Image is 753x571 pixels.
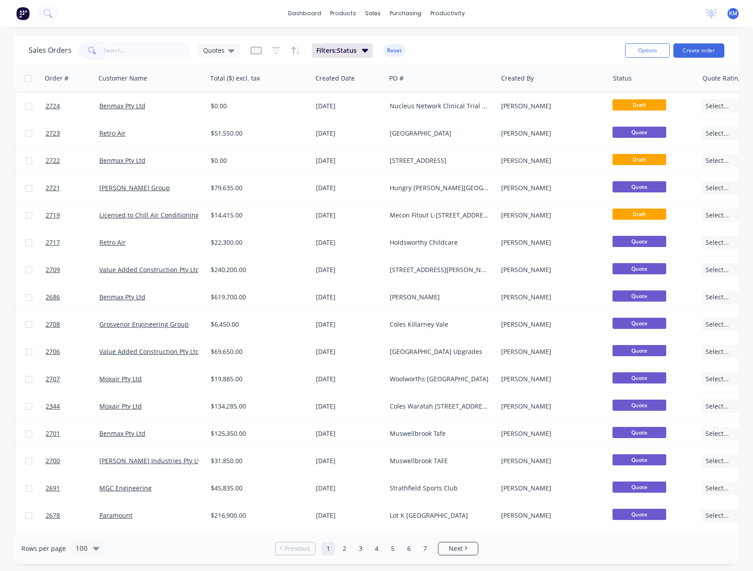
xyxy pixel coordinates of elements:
[501,375,600,384] div: [PERSON_NAME]
[211,375,304,384] div: $19,885.00
[390,293,489,302] div: [PERSON_NAME]
[501,511,600,520] div: [PERSON_NAME]
[316,484,383,493] div: [DATE]
[211,265,304,274] div: $240,200.00
[46,402,60,411] span: 2344
[46,338,99,365] a: 2706
[46,475,99,502] a: 2691
[501,102,600,111] div: [PERSON_NAME]
[613,154,666,165] span: Draft
[501,183,600,192] div: [PERSON_NAME]
[211,429,304,438] div: $125,350.00
[386,542,400,555] a: Page 5
[501,293,600,302] div: [PERSON_NAME]
[46,447,99,474] a: 2700
[390,456,489,465] div: Muswellbrook TAFE
[706,293,729,302] span: Select...
[104,42,191,60] input: Search...
[21,544,66,553] span: Rows per page
[613,427,666,438] span: Quote
[46,347,60,356] span: 2706
[613,318,666,329] span: Quote
[390,238,489,247] div: Holdsworthy Childcare
[389,74,404,83] div: PO #
[338,542,351,555] a: Page 2
[99,402,142,410] a: Moxair Pty Ltd
[46,175,99,201] a: 2721
[613,290,666,302] span: Quote
[210,74,260,83] div: Total ($) excl. tax
[673,43,724,58] button: Create order
[46,229,99,256] a: 2717
[390,265,489,274] div: [STREET_ADDRESS][PERSON_NAME]
[99,347,200,356] a: Value Added Construction Pty Ltd
[613,372,666,384] span: Quote
[354,542,367,555] a: Page 3
[706,456,729,465] span: Select...
[46,375,60,384] span: 2707
[99,102,145,110] a: Benmax Pty Ltd
[370,542,383,555] a: Page 4
[46,311,99,338] a: 2708
[316,102,383,111] div: [DATE]
[46,502,99,529] a: 2678
[316,511,383,520] div: [DATE]
[29,46,72,55] h1: Sales Orders
[211,456,304,465] div: $31,850.00
[99,456,204,465] a: [PERSON_NAME] Industries Pty Ltd
[390,347,489,356] div: [GEOGRAPHIC_DATA] Upgrades
[46,211,60,220] span: 2719
[501,156,600,165] div: [PERSON_NAME]
[99,211,250,219] a: Licensed to Chill Air Conditioning Australia Pty Ltd
[99,238,126,247] a: Retro Air
[272,542,482,555] ul: Pagination
[46,93,99,119] a: 2724
[46,529,99,556] a: 2677
[361,7,385,20] div: sales
[390,183,489,192] div: Hungry [PERSON_NAME][GEOGRAPHIC_DATA]
[98,74,147,83] div: Customer Name
[402,542,416,555] a: Page 6
[501,484,600,493] div: [PERSON_NAME]
[316,375,383,384] div: [DATE]
[46,293,60,302] span: 2686
[46,156,60,165] span: 2722
[706,156,729,165] span: Select...
[418,542,432,555] a: Page 7
[316,429,383,438] div: [DATE]
[390,511,489,520] div: Lot K [GEOGRAPHIC_DATA]
[706,238,729,247] span: Select...
[706,129,729,138] span: Select...
[211,347,304,356] div: $69,650.00
[99,429,145,438] a: Benmax Pty Ltd
[99,156,145,165] a: Benmax Pty Ltd
[501,429,600,438] div: [PERSON_NAME]
[706,375,729,384] span: Select...
[211,129,304,138] div: $51,550.00
[211,102,304,111] div: $0.00
[613,482,666,493] span: Quote
[438,544,478,553] a: Next page
[501,238,600,247] div: [PERSON_NAME]
[316,293,383,302] div: [DATE]
[99,484,152,492] a: MGC Engineering
[501,74,534,83] div: Created By
[211,183,304,192] div: $79,635.00
[501,402,600,411] div: [PERSON_NAME]
[501,129,600,138] div: [PERSON_NAME]
[706,347,729,356] span: Select...
[99,293,145,301] a: Benmax Pty Ltd
[46,420,99,447] a: 2701
[46,147,99,174] a: 2722
[390,211,489,220] div: Mecon Fitout L-[STREET_ADDRESS][PERSON_NAME]
[46,393,99,420] a: 2344
[211,238,304,247] div: $22,300.00
[316,129,383,138] div: [DATE]
[501,347,600,356] div: [PERSON_NAME]
[46,102,60,111] span: 2724
[315,74,355,83] div: Created Date
[501,320,600,329] div: [PERSON_NAME]
[316,347,383,356] div: [DATE]
[46,320,60,329] span: 2708
[613,99,666,111] span: Draft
